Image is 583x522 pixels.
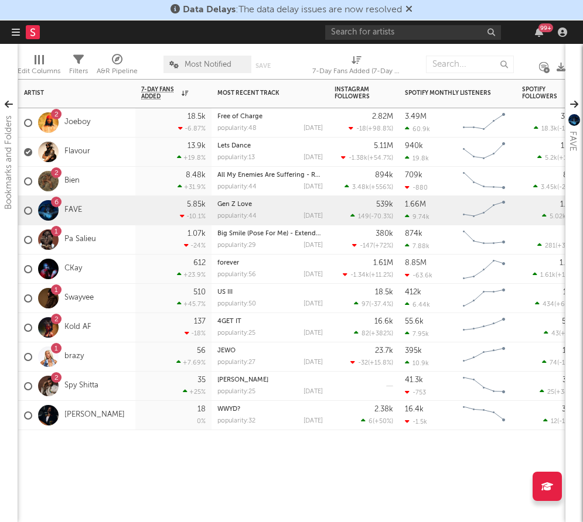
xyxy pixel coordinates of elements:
div: -63.6k [405,272,432,279]
span: +54.7 % [369,155,391,162]
div: 3.15M [561,113,581,121]
span: -18 [356,126,366,132]
div: ( ) [537,154,581,162]
div: Gen Z Love [217,201,323,208]
div: popularity: 56 [217,272,256,278]
span: +1.65 % [557,272,579,279]
div: Artist [24,90,112,97]
div: Spotify Followers [522,86,563,100]
span: -32 [358,360,368,366]
div: 56 [197,347,206,355]
div: 807k [563,171,581,179]
svg: Chart title [458,167,510,196]
div: Edit Columns [18,64,60,78]
div: 19.8k [405,154,429,162]
div: Bookmarks and Folders [2,115,16,210]
span: 5.02k [550,214,566,220]
div: popularity: 32 [217,418,255,424]
a: CKay [64,264,82,274]
span: -13.4 % [559,126,579,132]
a: Big Smile (Pose For Me) - Extended Mix [217,231,336,237]
div: Filters [69,64,88,78]
a: 4GET IT [217,318,241,325]
div: -24 % [184,242,206,249]
div: 0 % [197,418,206,425]
a: FAVE [64,205,82,215]
div: +25 % [183,388,206,396]
a: [PERSON_NAME] [217,377,268,383]
div: Lets Dance [217,143,323,149]
span: 434 [543,301,554,308]
input: Search for artists [325,25,501,40]
div: US III [217,289,323,296]
a: US III [217,289,233,296]
div: Instagram Followers [335,86,376,100]
div: 41.3k [405,376,423,384]
span: +7.5 % [561,331,579,337]
div: popularity: 44 [217,184,257,190]
div: 1.01M [561,142,581,150]
div: ( ) [341,154,393,162]
span: -1.34k [350,272,369,279]
div: 13.9k [187,142,206,150]
div: 5.85k [562,318,581,325]
div: popularity: 48 [217,125,257,132]
div: 539k [376,201,393,208]
div: Most Recent Track [217,90,305,97]
svg: Chart title [458,284,510,313]
div: 18 [197,406,206,413]
span: 3.45k [541,184,557,191]
span: +382 % [371,331,391,337]
div: 99 + [538,23,553,32]
div: -18 % [185,329,206,337]
span: +60.7 % [556,301,579,308]
div: -10.1 % [180,212,206,220]
div: ( ) [533,183,581,191]
div: Edit Columns [18,50,60,84]
span: -14.3 % [559,418,579,425]
svg: Chart title [458,225,510,255]
div: 940k [405,142,423,150]
div: [DATE] [304,389,323,395]
div: [DATE] [304,154,323,161]
div: +7.69 % [176,359,206,366]
div: 2.82M [372,113,393,121]
div: +45.7 % [177,300,206,308]
div: -1.5k [405,418,427,425]
div: ( ) [537,242,581,249]
div: 1.03M [560,201,581,208]
a: Lets Dance [217,143,251,149]
span: 3.48k [352,184,369,191]
a: Gen Z Love [217,201,252,208]
span: -25.5 % [559,184,579,191]
div: [DATE] [304,301,323,307]
div: 7-Day Fans Added (7-Day Fans Added) [312,64,400,78]
div: ( ) [350,359,393,366]
div: 18.5k [187,113,206,121]
div: JEWO [217,348,323,354]
span: -1.38k [349,155,367,162]
div: +19.8 % [177,154,206,162]
div: 1.66M [405,201,426,208]
span: 5.2k [545,155,557,162]
a: All My Enemies Are Suffering - Remix [217,172,330,178]
div: forever [217,260,323,266]
div: [DATE] [304,213,323,219]
div: 15.2k [563,289,581,296]
div: 15.8k [562,347,581,355]
div: ( ) [343,271,393,279]
span: 43 [551,331,559,337]
div: 60.9k [405,125,430,133]
div: [DATE] [304,418,323,424]
span: +39.1 % [557,243,579,249]
svg: Chart title [458,108,510,138]
div: 10.9k [405,359,429,367]
svg: Chart title [458,372,510,401]
a: JEWO [217,348,236,354]
div: 510 [193,289,206,296]
div: ( ) [542,212,581,220]
div: [DATE] [304,184,323,190]
span: 82 [362,331,369,337]
a: [PERSON_NAME] [64,410,125,420]
span: 281 [545,243,555,249]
